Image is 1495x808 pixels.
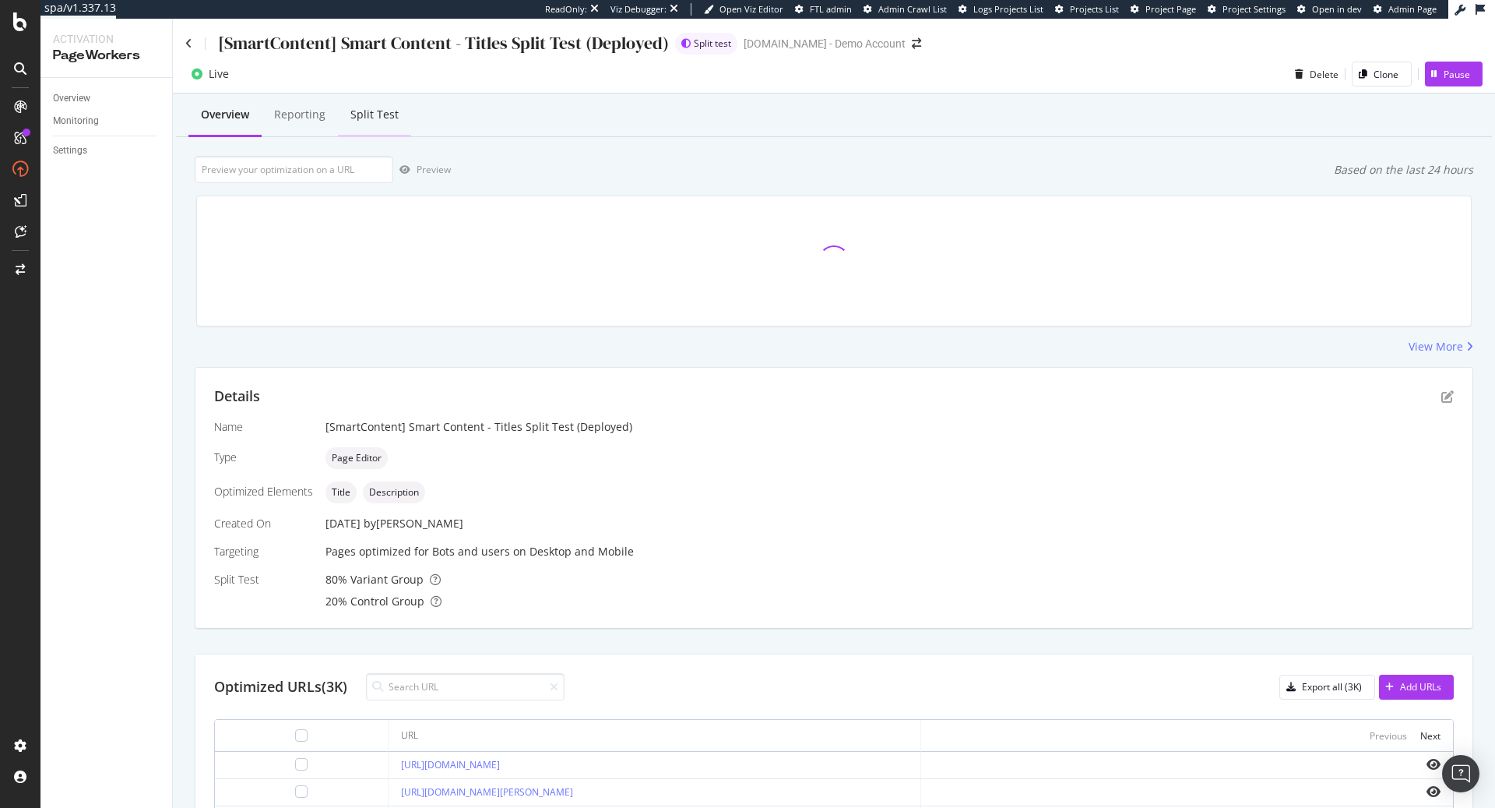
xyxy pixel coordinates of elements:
a: Project Page [1131,3,1196,16]
span: Title [332,488,350,497]
div: Overview [201,107,249,122]
div: neutral label [325,482,357,503]
div: Preview [417,163,451,176]
div: [DOMAIN_NAME] - Demo Account [744,36,906,51]
div: Details [214,386,260,407]
span: Project Settings [1222,3,1286,15]
div: Created On [214,516,313,531]
a: Settings [53,143,161,159]
i: eye [1426,758,1440,771]
div: Type [214,450,313,465]
a: Monitoring [53,113,161,129]
input: Preview your optimization on a URL [195,156,393,183]
div: by [PERSON_NAME] [364,516,463,531]
a: [URL][DOMAIN_NAME] [401,758,500,771]
div: Settings [53,143,87,159]
div: Targeting [214,544,313,559]
div: Split Test [214,572,313,587]
div: Optimized Elements [214,484,313,499]
span: Split test [694,39,731,48]
div: Split Test [350,107,399,122]
button: Next [1420,726,1440,745]
a: Admin Crawl List [864,3,947,16]
button: Clone [1352,62,1412,86]
i: eye [1426,785,1440,798]
div: Activation [53,31,160,47]
div: Viz Debugger: [610,3,667,16]
a: [URL][DOMAIN_NAME][PERSON_NAME] [401,785,573,799]
a: Project Settings [1208,3,1286,16]
div: URL [401,729,418,743]
input: Search URL [366,673,565,700]
div: Monitoring [53,113,99,129]
a: Open in dev [1297,3,1362,16]
div: Export all (3K) [1302,680,1362,693]
span: Admin Crawl List [878,3,947,15]
div: Delete [1310,68,1338,81]
div: PageWorkers [53,47,160,65]
div: Overview [53,90,90,107]
a: View More [1409,339,1473,355]
button: Delete [1289,62,1338,86]
a: Projects List [1055,3,1119,16]
span: Project Page [1145,3,1196,15]
div: Bots and users [432,544,510,559]
a: Logs Projects List [959,3,1043,16]
div: Pause [1444,68,1470,81]
div: ReadOnly: [545,3,587,16]
div: Next [1420,729,1440,743]
a: Overview [53,90,161,107]
button: Preview [393,157,451,182]
div: [SmartContent] Smart Content - Titles Split Test (Deployed) [325,419,1454,435]
span: Logs Projects List [973,3,1043,15]
div: pen-to-square [1441,390,1454,403]
div: brand label [675,33,737,55]
span: Description [369,488,419,497]
div: neutral label [325,447,388,469]
span: Open in dev [1312,3,1362,15]
button: Export all (3K) [1279,675,1375,700]
div: [DATE] [325,516,1454,531]
div: 80 % Variant Group [325,572,1454,587]
a: Open Viz Editor [704,3,783,16]
div: Clone [1374,68,1398,81]
span: Open Viz Editor [719,3,783,15]
div: 20 % Control Group [325,594,1454,609]
div: neutral label [363,482,425,503]
div: View More [1409,339,1463,355]
span: Page Editor [332,453,382,463]
a: Admin Page [1374,3,1437,16]
div: Open Intercom Messenger [1442,755,1479,792]
a: Click to go back [185,38,192,49]
div: Pages optimized for on [325,544,1454,559]
div: Reporting [274,107,325,122]
div: Previous [1370,729,1407,743]
div: [SmartContent] Smart Content - Titles Split Test (Deployed) [218,31,669,55]
div: Add URLs [1400,680,1441,693]
div: Optimized URLs (3K) [214,677,347,697]
span: Projects List [1070,3,1119,15]
div: Name [214,419,313,435]
span: FTL admin [810,3,852,15]
div: Live [209,66,229,82]
a: FTL admin [795,3,852,16]
div: Based on the last 24 hours [1334,162,1473,178]
span: Admin Page [1388,3,1437,15]
button: Previous [1370,726,1407,745]
button: Pause [1425,62,1483,86]
div: arrow-right-arrow-left [912,38,921,49]
button: Add URLs [1379,675,1454,700]
div: Desktop and Mobile [529,544,634,559]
